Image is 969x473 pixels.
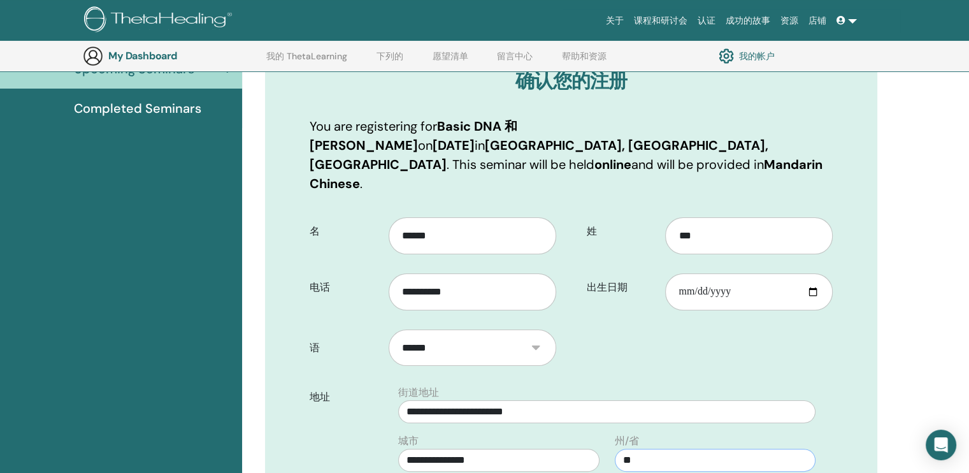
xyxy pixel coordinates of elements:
[300,336,389,360] label: 语
[310,156,822,192] b: Mandarin Chinese
[719,45,775,67] a: 我的帐户
[300,275,389,300] label: 电话
[803,9,831,33] a: 店铺
[83,46,103,66] img: generic-user-icon.jpg
[577,219,666,244] label: 姓
[108,50,236,62] h3: My Dashboard
[926,430,956,460] div: Open Intercom Messenger
[310,118,517,154] b: Basic DNA 和 [PERSON_NAME]
[310,69,833,92] h3: 确认您的注册
[398,385,439,400] label: 街道地址
[84,6,236,35] img: logo.png
[629,9,693,33] a: 课程和研讨会
[719,45,734,67] img: cog.svg
[266,51,347,71] a: 我的 ThetaLearning
[775,9,803,33] a: 资源
[693,9,721,33] a: 认证
[300,219,389,244] label: 名
[721,9,775,33] a: 成功的故事
[497,51,533,71] a: 留言中心
[594,156,631,173] b: online
[577,275,666,300] label: 出生日期
[562,51,607,71] a: 帮助和资源
[601,9,629,33] a: 关于
[433,51,468,71] a: 愿望清单
[300,385,391,409] label: 地址
[310,137,768,173] b: [GEOGRAPHIC_DATA], [GEOGRAPHIC_DATA], [GEOGRAPHIC_DATA]
[377,51,403,71] a: 下列的
[433,137,475,154] b: [DATE]
[310,117,833,193] p: You are registering for on in . This seminar will be held and will be provided in .
[74,99,201,118] span: Completed Seminars
[615,433,639,449] label: 州/省
[398,433,419,449] label: 城市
